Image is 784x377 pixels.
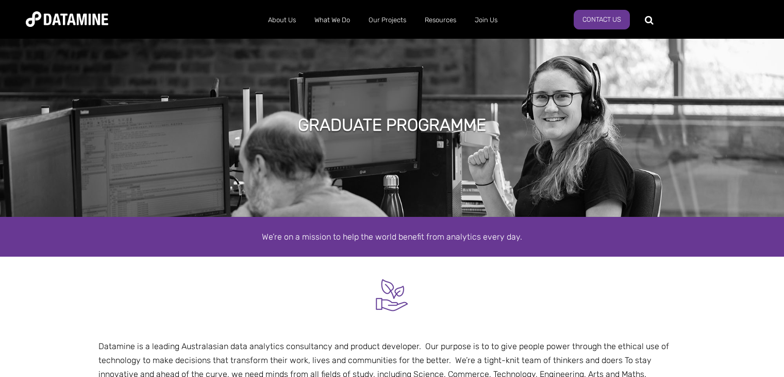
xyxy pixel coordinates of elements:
a: What We Do [305,7,359,34]
a: About Us [259,7,305,34]
img: Datamine [26,11,108,27]
a: Join Us [465,7,507,34]
a: Resources [415,7,465,34]
h1: GRADUATE Programme [298,114,486,136]
a: Our Projects [359,7,415,34]
img: Mentor [373,276,411,315]
a: Contact Us [574,10,630,29]
div: We’re on a mission to help the world benefit from analytics every day. [98,230,686,244]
